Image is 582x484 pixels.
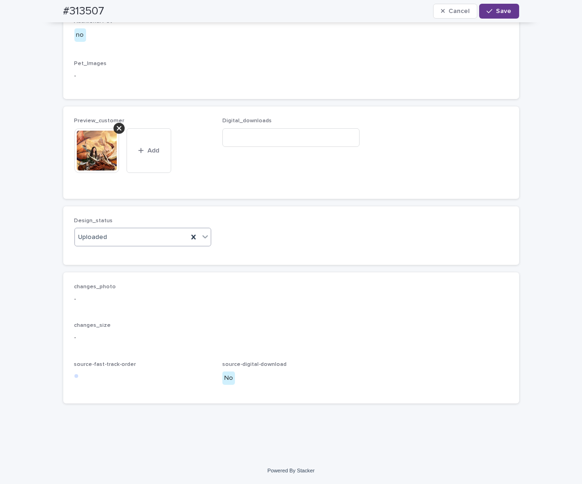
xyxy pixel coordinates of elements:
span: changes_size [74,323,111,328]
span: Uploaded [79,232,107,242]
button: Save [479,4,519,19]
span: changes_photo [74,284,116,290]
p: - [74,71,508,81]
div: No [222,371,235,385]
a: Powered By Stacker [268,468,314,473]
p: - [74,294,508,304]
span: Preview_customer [74,118,125,124]
span: Save [496,8,512,14]
p: - [74,333,508,343]
span: Digital_downloads [222,118,272,124]
span: Add [147,147,159,154]
button: Add [127,128,171,173]
span: Design_status [74,218,113,224]
h2: #313507 [63,5,105,18]
span: Cancel [448,8,469,14]
span: source-digital-download [222,362,287,367]
button: Cancel [433,4,478,19]
div: no [74,28,86,42]
span: source-fast-track-order [74,362,136,367]
span: Pet_Images [74,61,107,66]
